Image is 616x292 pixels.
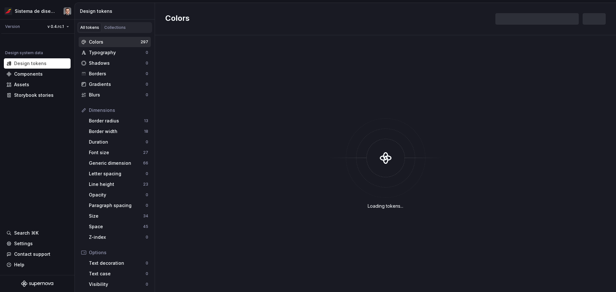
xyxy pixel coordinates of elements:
[143,213,148,219] div: 34
[146,92,148,97] div: 0
[80,8,152,14] div: Design tokens
[86,158,151,168] a: Generic dimension66
[146,82,148,87] div: 0
[141,39,148,45] div: 297
[79,37,151,47] a: Colors297
[89,160,143,166] div: Generic dimension
[14,240,33,247] div: Settings
[89,223,143,230] div: Space
[89,92,146,98] div: Blurs
[64,7,71,15] img: Julio Reyes
[144,129,148,134] div: 18
[165,13,190,25] h2: Colors
[89,171,146,177] div: Letter spacing
[89,249,148,256] div: Options
[86,179,151,189] a: Line height23
[89,107,148,113] div: Dimensions
[4,7,12,15] img: 55604660-494d-44a9-beb2-692398e9940a.png
[146,235,148,240] div: 0
[146,192,148,197] div: 0
[89,81,146,88] div: Gradients
[146,71,148,76] div: 0
[4,69,71,79] a: Components
[146,50,148,55] div: 0
[89,192,146,198] div: Opacity
[14,92,54,98] div: Storybook stories
[89,213,143,219] div: Size
[89,60,146,66] div: Shadows
[89,139,146,145] div: Duration
[4,228,71,238] button: Search ⌘K
[14,71,43,77] div: Components
[15,8,56,14] div: Sistema de diseño Iberia
[4,58,71,69] a: Design tokens
[89,149,143,156] div: Font size
[1,4,73,18] button: Sistema de diseño IberiaJulio Reyes
[89,271,146,277] div: Text case
[79,47,151,58] a: Typography0
[14,251,50,257] div: Contact support
[89,39,141,45] div: Colors
[86,258,151,268] a: Text decoration0
[86,147,151,158] a: Font size27
[79,69,151,79] a: Borders0
[146,171,148,176] div: 0
[86,211,151,221] a: Size34
[4,260,71,270] button: Help
[86,279,151,289] a: Visibility0
[21,280,53,287] svg: Supernova Logo
[14,60,47,67] div: Design tokens
[89,260,146,266] div: Text decoration
[86,137,151,147] a: Duration0
[45,22,72,31] button: v 0.4.rc.1
[144,118,148,123] div: 13
[4,90,71,100] a: Storybook stories
[80,25,99,30] div: All tokens
[86,232,151,242] a: Z-index0
[4,238,71,249] a: Settings
[5,24,20,29] div: Version
[89,128,144,135] div: Border width
[86,169,151,179] a: Letter spacing0
[146,261,148,266] div: 0
[86,116,151,126] a: Border radius13
[143,182,148,187] div: 23
[146,203,148,208] div: 0
[89,234,146,240] div: Z-index
[47,24,64,29] span: v 0.4.rc.1
[146,139,148,145] div: 0
[79,90,151,100] a: Blurs0
[89,71,146,77] div: Borders
[89,181,143,188] div: Line height
[86,269,151,279] a: Text case0
[143,224,148,229] div: 45
[14,230,38,236] div: Search ⌘K
[146,61,148,66] div: 0
[146,271,148,276] div: 0
[79,58,151,68] a: Shadows0
[5,50,43,55] div: Design system data
[368,203,403,209] div: Loading tokens...
[86,221,151,232] a: Space45
[89,202,146,209] div: Paragraph spacing
[89,281,146,288] div: Visibility
[4,249,71,259] button: Contact support
[86,126,151,137] a: Border width18
[4,79,71,90] a: Assets
[14,262,24,268] div: Help
[86,190,151,200] a: Opacity0
[86,200,151,211] a: Paragraph spacing0
[79,79,151,89] a: Gradients0
[146,282,148,287] div: 0
[89,118,144,124] div: Border radius
[14,81,29,88] div: Assets
[104,25,126,30] div: Collections
[89,49,146,56] div: Typography
[143,161,148,166] div: 66
[143,150,148,155] div: 27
